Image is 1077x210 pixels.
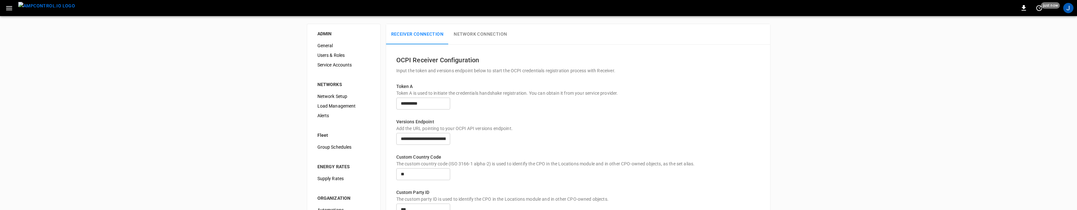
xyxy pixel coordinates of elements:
[396,67,760,74] p: Input the token and versions endpoint below to start the OCPI credentials registration process wi...
[317,81,370,88] div: NETWORKS
[396,196,760,202] p: The custom party ID is used to identify the CPO in the Locations module and in other CPO-owned ob...
[396,154,760,161] p: Custom Country Code
[317,52,370,59] span: Users & Roles
[317,62,370,68] span: Service Accounts
[396,55,760,65] h6: OCPI Receiver Configuration
[396,83,760,90] p: Token A
[312,60,375,70] div: Service Accounts
[18,2,75,10] img: ampcontrol.io logo
[449,24,512,45] button: Network Connection
[312,101,375,111] div: Load Management
[317,93,370,100] span: Network Setup
[396,161,760,167] p: The custom country code (ISO 3166-1 alpha-2) is used to identify the CPO in the Locations module ...
[317,103,370,109] span: Load Management
[1041,2,1060,9] span: just now
[312,50,375,60] div: Users & Roles
[312,111,375,120] div: Alerts
[312,92,375,101] div: Network Setup
[317,112,370,119] span: Alerts
[312,174,375,183] div: Supply Rates
[396,118,760,125] p: Versions Endpoint
[317,144,370,151] span: Group Schedules
[317,195,370,201] div: ORGANIZATION
[396,125,760,132] p: Add the URL pointing to your OCPI API versions endpoint.
[312,41,375,50] div: General
[317,163,370,170] div: ENERGY RATES
[386,24,449,45] button: Receiver Connection
[317,132,370,138] div: Fleet
[317,42,370,49] span: General
[1063,3,1073,13] div: profile-icon
[317,31,370,37] div: ADMIN
[317,175,370,182] span: Supply Rates
[396,90,760,96] p: Token A is used to initiate the credentials handshake registration. You can obtain it from your s...
[312,142,375,152] div: Group Schedules
[396,189,760,196] p: Custom Party ID
[1034,3,1044,13] button: set refresh interval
